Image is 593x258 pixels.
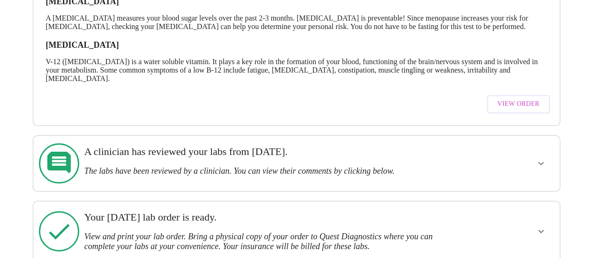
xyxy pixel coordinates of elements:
[530,220,552,243] button: show more
[84,211,458,223] h3: Your [DATE] lab order is ready.
[45,58,547,83] p: V-12 ([MEDICAL_DATA]) is a water soluble vitamin. It plays a key role in the formation of your bl...
[497,98,540,110] span: View Order
[530,152,552,175] button: show more
[45,14,547,31] p: A [MEDICAL_DATA] measures your blood sugar levels over the past 2-3 months. [MEDICAL_DATA] is pre...
[485,90,552,118] a: View Order
[84,166,458,176] h3: The labs have been reviewed by a clinician. You can view their comments by clicking below.
[487,95,550,113] button: View Order
[45,40,547,50] h3: [MEDICAL_DATA]
[84,146,458,158] h3: A clinician has reviewed your labs from [DATE].
[84,232,458,251] h3: View and print your lab order. Bring a physical copy of your order to Quest Diagnostics where you...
